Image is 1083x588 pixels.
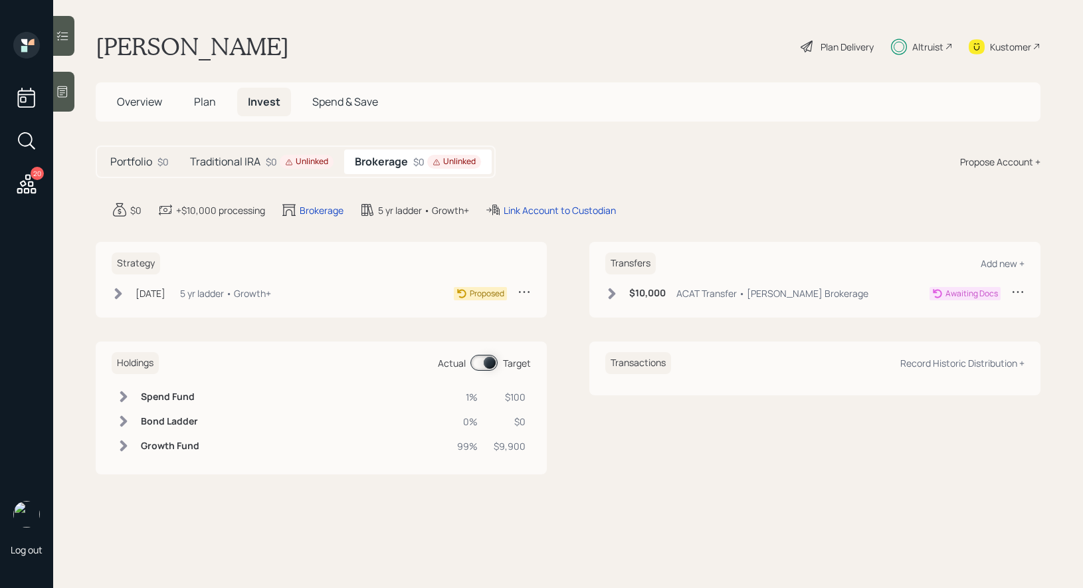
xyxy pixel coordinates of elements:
div: $0 [266,155,334,169]
div: [DATE] [136,286,165,300]
div: Unlinked [433,156,476,167]
div: Brokerage [300,203,344,217]
div: Unlinked [285,156,328,167]
div: Altruist [912,40,943,54]
span: Plan [194,94,216,109]
div: Log out [11,543,43,556]
h1: [PERSON_NAME] [96,32,289,61]
h5: Brokerage [355,155,408,168]
div: $0 [494,415,526,429]
h5: Portfolio [110,155,152,168]
div: Link Account to Custodian [504,203,616,217]
div: Record Historic Distribution + [900,357,1025,369]
div: 1% [457,390,478,404]
h6: Bond Ladder [141,416,199,427]
h6: Growth Fund [141,441,199,452]
span: Overview [117,94,162,109]
div: $100 [494,390,526,404]
h6: $10,000 [629,288,666,299]
div: $9,900 [494,439,526,453]
h5: Traditional IRA [190,155,260,168]
h6: Holdings [112,352,159,374]
div: $0 [130,203,142,217]
h6: Transactions [605,352,671,374]
div: Plan Delivery [821,40,874,54]
div: Actual [438,356,466,370]
div: $0 [413,155,481,169]
div: Add new + [981,257,1025,270]
div: 20 [31,167,44,180]
span: Invest [248,94,280,109]
img: treva-nostdahl-headshot.png [13,501,40,528]
h6: Spend Fund [141,391,199,403]
div: Awaiting Docs [945,288,998,300]
h6: Strategy [112,252,160,274]
h6: Transfers [605,252,656,274]
div: 5 yr ladder • Growth+ [180,286,271,300]
div: Target [503,356,531,370]
div: $0 [157,155,169,169]
div: Proposed [470,288,504,300]
div: 99% [457,439,478,453]
div: +$10,000 processing [176,203,265,217]
div: 0% [457,415,478,429]
div: ACAT Transfer • [PERSON_NAME] Brokerage [676,286,868,300]
span: Spend & Save [312,94,378,109]
div: Propose Account + [960,155,1040,169]
div: 5 yr ladder • Growth+ [378,203,469,217]
div: Kustomer [990,40,1031,54]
